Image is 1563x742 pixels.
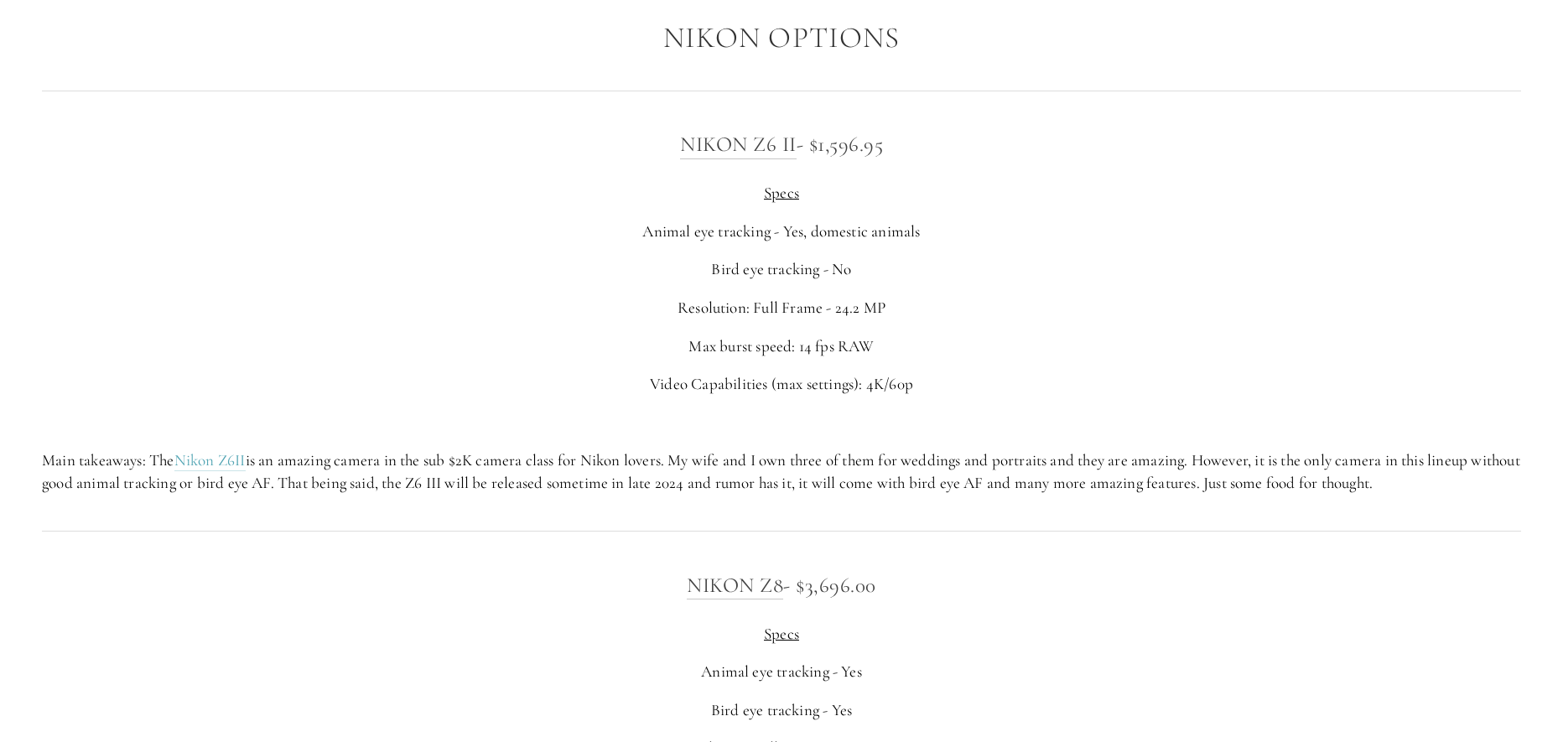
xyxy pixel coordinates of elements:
p: Bird eye tracking - No [42,258,1521,281]
p: Animal eye tracking - Yes [42,661,1521,683]
h3: - $1,596.95 [42,127,1521,161]
p: Resolution: Full Frame - 24.2 MP [42,297,1521,319]
h2: Nikon Options [42,22,1521,54]
p: Animal eye tracking - Yes, domestic animals [42,221,1521,243]
span: Specs [764,624,799,643]
p: Main takeaways: The is an amazing camera in the sub $2K camera class for Nikon lovers. My wife an... [42,449,1521,494]
a: Nikon Z6II [174,450,246,471]
p: Video Capabilities (max settings): 4K/60p [42,373,1521,396]
p: Bird eye tracking - Yes [42,699,1521,722]
span: Specs [764,183,799,202]
a: Nikon Z6 II [680,132,797,158]
p: Max burst speed: 14 fps RAW [42,335,1521,358]
h3: - $3,696.00 [42,568,1521,602]
a: Nikon Z8 [687,573,783,599]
